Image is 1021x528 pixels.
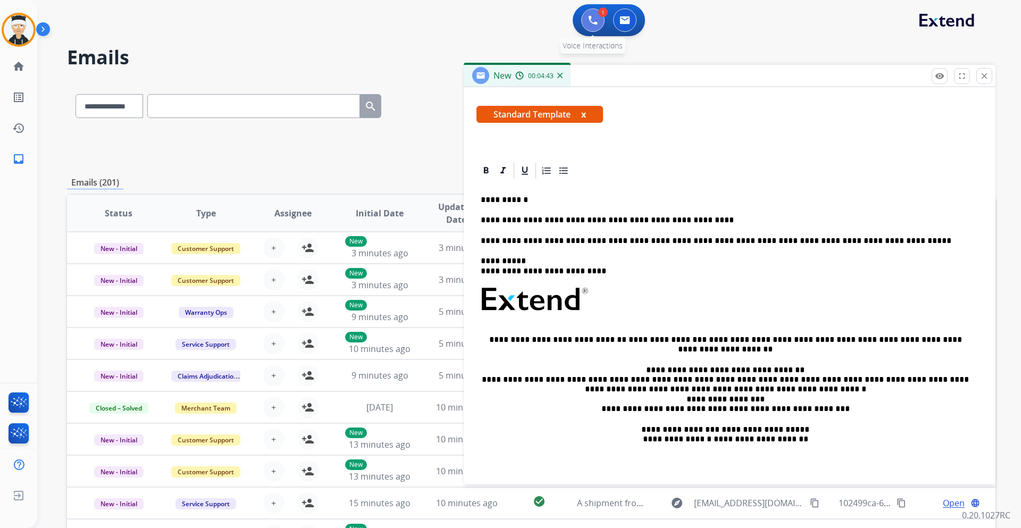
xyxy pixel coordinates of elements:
[439,370,496,381] span: 5 minutes ago
[493,70,511,81] span: New
[694,497,804,509] span: [EMAIL_ADDRESS][DOMAIN_NAME]
[12,153,25,165] mat-icon: inbox
[263,333,284,354] button: +
[274,207,312,220] span: Assignee
[476,106,603,123] span: Standard Template
[352,279,408,291] span: 3 minutes ago
[436,465,498,477] span: 10 minutes ago
[263,460,284,482] button: +
[271,497,276,509] span: +
[478,163,494,179] div: Bold
[302,337,314,350] mat-icon: person_add
[94,275,144,286] span: New - Initial
[349,497,411,509] span: 15 minutes ago
[171,466,240,477] span: Customer Support
[271,401,276,414] span: +
[263,492,284,514] button: +
[196,207,216,220] span: Type
[439,274,496,286] span: 3 minutes ago
[263,365,284,386] button: +
[839,497,998,509] span: 102499ca-62e3-4335-88e3-8823af4f2812
[271,433,276,446] span: +
[94,371,144,382] span: New - Initial
[175,403,237,414] span: Merchant Team
[671,497,683,509] mat-icon: explore
[345,300,367,311] p: New
[94,434,144,446] span: New - Initial
[364,100,377,113] mat-icon: search
[171,243,240,254] span: Customer Support
[271,369,276,382] span: +
[352,370,408,381] span: 9 minutes ago
[94,307,144,318] span: New - Initial
[302,465,314,477] mat-icon: person_add
[105,207,132,220] span: Status
[577,497,800,509] span: A shipment from order IVOUS-717300 is out for delivery
[436,497,498,509] span: 10 minutes ago
[12,91,25,104] mat-icon: list_alt
[539,163,555,179] div: Ordered List
[345,459,367,470] p: New
[970,498,980,508] mat-icon: language
[271,337,276,350] span: +
[271,241,276,254] span: +
[352,311,408,323] span: 9 minutes ago
[345,332,367,342] p: New
[271,305,276,318] span: +
[598,7,608,17] div: 1
[302,497,314,509] mat-icon: person_add
[436,433,498,445] span: 10 minutes ago
[67,47,995,68] h2: Emails
[563,40,623,51] span: Voice Interactions
[436,401,498,413] span: 10 minutes ago
[345,236,367,247] p: New
[349,439,411,450] span: 13 minutes ago
[439,338,496,349] span: 5 minutes ago
[171,371,244,382] span: Claims Adjudication
[935,71,944,81] mat-icon: remove_red_eye
[4,15,34,45] img: avatar
[89,403,148,414] span: Closed – Solved
[432,200,481,226] span: Updated Date
[271,273,276,286] span: +
[943,497,965,509] span: Open
[439,306,496,317] span: 5 minutes ago
[263,397,284,418] button: +
[345,268,367,279] p: New
[810,498,819,508] mat-icon: content_copy
[439,242,496,254] span: 3 minutes ago
[349,471,411,482] span: 13 minutes ago
[980,71,989,81] mat-icon: close
[94,498,144,509] span: New - Initial
[345,428,367,438] p: New
[271,465,276,477] span: +
[171,434,240,446] span: Customer Support
[171,275,240,286] span: Customer Support
[12,60,25,73] mat-icon: home
[556,163,572,179] div: Bullet List
[302,369,314,382] mat-icon: person_add
[175,498,236,509] span: Service Support
[302,241,314,254] mat-icon: person_add
[179,307,233,318] span: Warranty Ops
[366,401,393,413] span: [DATE]
[12,122,25,135] mat-icon: history
[263,237,284,258] button: +
[528,72,554,80] span: 00:04:43
[302,273,314,286] mat-icon: person_add
[517,163,533,179] div: Underline
[957,71,967,81] mat-icon: fullscreen
[94,339,144,350] span: New - Initial
[94,466,144,477] span: New - Initial
[263,269,284,290] button: +
[352,247,408,259] span: 3 minutes ago
[349,343,411,355] span: 10 minutes ago
[356,207,404,220] span: Initial Date
[495,163,511,179] div: Italic
[897,498,906,508] mat-icon: content_copy
[302,305,314,318] mat-icon: person_add
[67,176,123,189] p: Emails (201)
[263,301,284,322] button: +
[94,243,144,254] span: New - Initial
[302,401,314,414] mat-icon: person_add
